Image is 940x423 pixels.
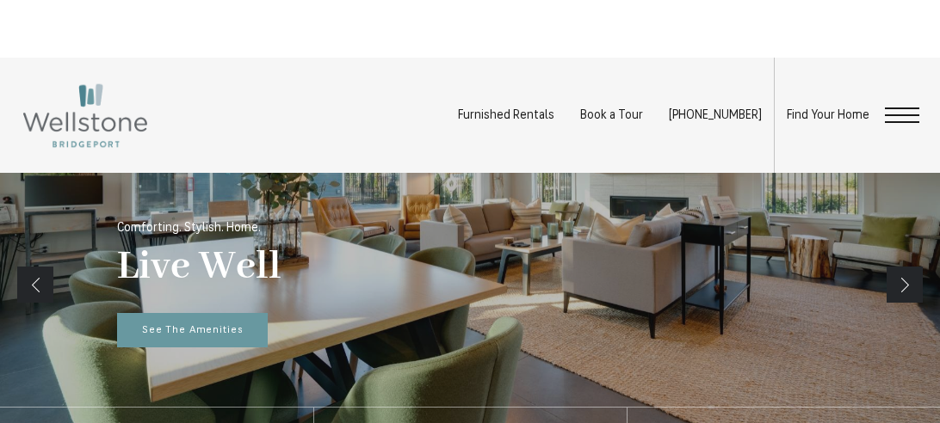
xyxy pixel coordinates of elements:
a: Previous [17,267,53,303]
img: Wellstone [21,82,150,150]
span: See The Amenities [142,325,244,335]
a: See The Amenities [117,313,268,348]
a: Find Your Home [787,109,869,122]
a: Furnished Rentals [458,109,554,122]
a: Next [887,267,923,303]
button: Open Menu [885,107,919,123]
p: Live Well [117,243,281,292]
a: Call Us at (253) 642-8681 [669,109,762,122]
span: [PHONE_NUMBER] [669,109,762,122]
a: Book a Tour [580,109,643,122]
p: Comforting. Stylish. Home. [117,222,261,235]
